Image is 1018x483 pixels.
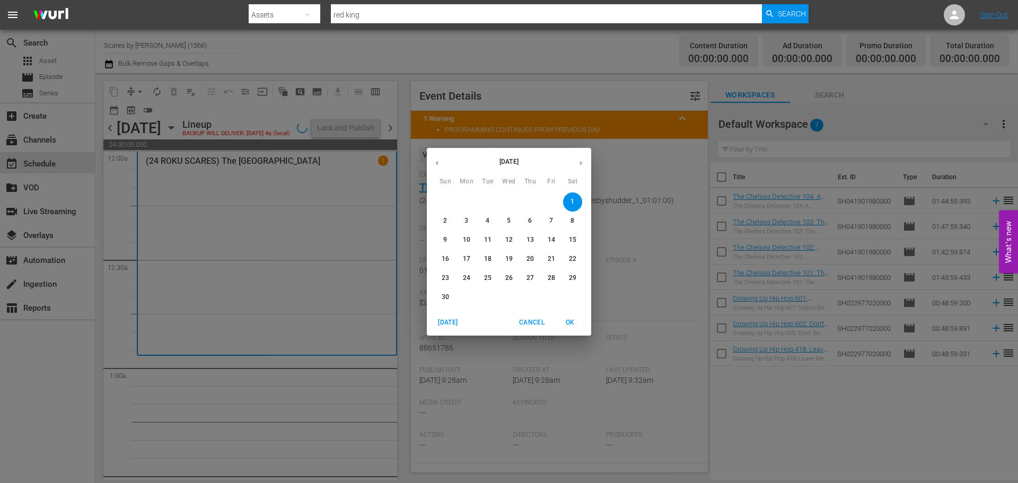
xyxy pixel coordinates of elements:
button: OK [553,314,587,331]
button: 1 [563,192,582,212]
p: 11 [484,235,492,244]
p: 27 [526,274,534,283]
p: 3 [464,216,468,225]
p: 4 [486,216,489,225]
p: 30 [442,293,449,302]
button: 26 [499,269,519,288]
p: 7 [549,216,553,225]
span: Fri [542,177,561,187]
button: 16 [436,250,455,269]
p: 15 [569,235,576,244]
button: Cancel [515,314,549,331]
span: Cancel [519,317,545,328]
p: 20 [526,254,534,264]
p: 25 [484,274,492,283]
button: 27 [521,269,540,288]
button: 17 [457,250,476,269]
span: menu [6,8,19,21]
button: 24 [457,269,476,288]
button: 8 [563,212,582,231]
p: 6 [528,216,532,225]
button: 3 [457,212,476,231]
button: 29 [563,269,582,288]
span: Sun [436,177,455,187]
button: 10 [457,231,476,250]
button: 13 [521,231,540,250]
button: 9 [436,231,455,250]
button: 21 [542,250,561,269]
button: 2 [436,212,455,231]
button: 18 [478,250,497,269]
span: Wed [499,177,519,187]
button: 28 [542,269,561,288]
p: 24 [463,274,470,283]
p: 19 [505,254,513,264]
p: 12 [505,235,513,244]
p: 13 [526,235,534,244]
button: 23 [436,269,455,288]
button: 11 [478,231,497,250]
span: OK [557,317,583,328]
button: [DATE] [431,314,465,331]
span: Tue [478,177,497,187]
img: ans4CAIJ8jUAAAAAAAAAAAAAAAAAAAAAAAAgQb4GAAAAAAAAAAAAAAAAAAAAAAAAJMjXAAAAAAAAAAAAAAAAAAAAAAAAgAT5G... [25,3,76,28]
span: Thu [521,177,540,187]
p: 8 [571,216,574,225]
span: Search [778,4,806,23]
p: [DATE] [447,157,571,166]
p: 5 [507,216,511,225]
span: Mon [457,177,476,187]
p: 26 [505,274,513,283]
p: 22 [569,254,576,264]
p: 1 [571,197,574,206]
button: 6 [521,212,540,231]
p: 9 [443,235,447,244]
p: 14 [548,235,555,244]
button: 20 [521,250,540,269]
button: 25 [478,269,497,288]
button: 12 [499,231,519,250]
button: 19 [499,250,519,269]
p: 23 [442,274,449,283]
a: Sign Out [980,11,1008,19]
p: 10 [463,235,470,244]
button: Open Feedback Widget [999,210,1018,273]
p: 2 [443,216,447,225]
p: 21 [548,254,555,264]
p: 18 [484,254,492,264]
button: 14 [542,231,561,250]
p: 16 [442,254,449,264]
p: 28 [548,274,555,283]
button: 4 [478,212,497,231]
button: 30 [436,288,455,307]
button: 15 [563,231,582,250]
span: Sat [563,177,582,187]
p: 29 [569,274,576,283]
button: 22 [563,250,582,269]
span: [DATE] [435,317,461,328]
p: 17 [463,254,470,264]
button: 7 [542,212,561,231]
button: 5 [499,212,519,231]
